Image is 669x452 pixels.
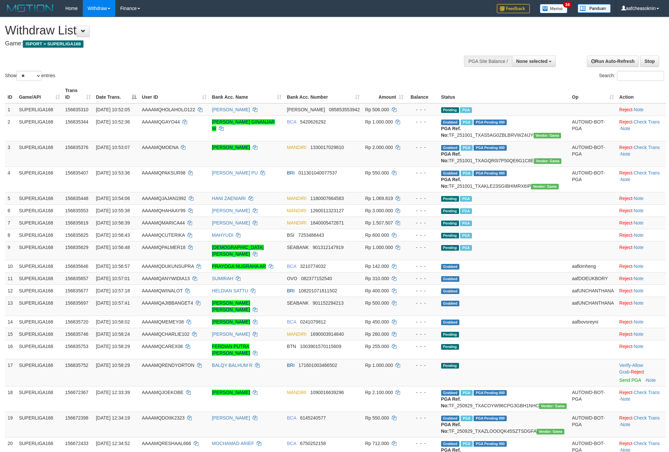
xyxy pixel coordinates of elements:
span: SEABANK [287,245,309,250]
td: SUPERLIGA168 [16,217,63,229]
span: MANDIRI [287,220,306,226]
span: Copy 082377152540 to clipboard [301,276,332,281]
span: Copy 7253486443 to clipboard [298,232,324,238]
a: Note [634,319,643,325]
span: Copy 901312147919 to clipboard [313,245,343,250]
span: [DATE] 10:54:06 [96,196,130,201]
td: SUPERLIGA168 [16,103,63,116]
a: Reject [619,288,633,293]
a: [PERSON_NAME] [PERSON_NAME] [212,300,250,312]
td: SUPERLIGA168 [16,241,63,260]
td: AUTOWD-BOT-PGA [569,141,617,167]
a: [DEMOGRAPHIC_DATA][PERSON_NAME] [212,245,264,257]
a: [PERSON_NAME] [212,415,250,421]
span: [DATE] 10:55:38 [96,208,130,213]
span: AAAAMQCAREX08 [142,344,183,349]
div: - - - [409,144,436,151]
a: Note [634,344,643,349]
a: Note [634,245,643,250]
span: Vendor URL: https://trx31.1velocity.biz [534,158,562,164]
a: Reject [619,145,633,150]
div: - - - [409,106,436,113]
span: Marked by aafsoycanthlai [461,120,472,125]
span: 156835697 [65,300,88,306]
span: Rp 400.000 [365,288,389,293]
span: [DATE] 10:58:24 [96,331,130,337]
td: SUPERLIGA168 [16,141,63,167]
div: - - - [409,319,436,325]
a: FERDIAN PUTRA [PERSON_NAME] [212,344,250,356]
span: Rp 1.000.000 [365,119,393,125]
span: PGA Pending [474,120,507,125]
a: Reject [619,264,633,269]
a: Check Trans [634,119,660,125]
a: Run Auto-Refresh [587,56,639,67]
img: MOTION_logo.png [5,3,55,13]
a: Check Trans [634,390,660,395]
img: Button%20Memo.svg [540,4,568,13]
span: Rp 600.000 [365,232,389,238]
div: - - - [409,232,436,238]
td: SUPERLIGA168 [16,167,63,192]
span: Copy 1690003914840 to clipboard [310,331,344,337]
span: AAAAMQHAHAAY99 [142,208,185,213]
img: Feedback.jpg [497,4,530,13]
th: Date Trans.: activate to sort column descending [93,84,139,103]
a: Note [634,232,643,238]
span: MANDIRI [287,196,306,201]
span: 156835376 [65,145,88,150]
span: [DATE] 10:56:57 [96,264,130,269]
span: Pending [441,196,459,202]
span: 156835746 [65,331,88,337]
span: 34 [563,2,572,8]
td: 8 [5,229,16,241]
a: Reject [619,232,633,238]
td: 2 [5,116,16,141]
td: AUTOWD-BOT-PGA [569,167,617,192]
td: · [617,241,666,260]
a: Send PGA [619,377,641,383]
div: - - - [409,195,436,202]
span: AAAAMQHOLAHOLO122 [142,107,195,112]
a: PRAYOGA NUGRAHA AR [212,264,266,269]
td: SUPERLIGA168 [16,192,63,204]
span: MANDIRI [287,145,306,150]
a: HANI ZAENIARI [212,196,246,201]
span: Rp 1.507.507 [365,220,393,226]
input: Search: [617,71,664,81]
span: PGA Pending [474,145,507,151]
a: [PERSON_NAME] [212,208,250,213]
span: Rp 3.000.000 [365,208,393,213]
span: Marked by aafsoycanthlai [460,208,472,214]
a: [PERSON_NAME] [212,145,250,150]
select: Showentries [17,71,41,81]
a: Note [621,177,631,182]
span: AAAAMQJAJAN1992 [142,196,186,201]
td: · · [617,167,666,192]
td: aafUNCHANTHANA [569,284,617,297]
span: Grabbed [441,145,460,151]
span: [DATE] 10:52:05 [96,107,130,112]
span: [DATE] 10:57:18 [96,288,130,293]
a: SUMIRAH [212,276,233,281]
a: Reject [631,369,644,375]
span: Grabbed [441,120,460,125]
div: - - - [409,331,436,337]
span: Pending [441,332,459,337]
a: Reject [619,441,633,446]
span: AAAAMQMARICA44 [142,220,185,226]
a: Reject [619,119,633,125]
td: SUPERLIGA168 [16,284,63,297]
span: [DATE] 10:52:36 [96,119,130,125]
a: MOCHAMAD ARIEF [212,441,254,446]
td: SUPERLIGA168 [16,316,63,328]
th: Action [617,84,666,103]
td: 3 [5,141,16,167]
span: Marked by aafsengchandara [460,245,472,251]
span: Vendor URL: https://trx31.1velocity.biz [534,133,561,138]
th: Game/API: activate to sort column ascending [16,84,63,103]
span: [DATE] 10:56:39 [96,220,130,226]
th: Bank Acc. Name: activate to sort column ascending [209,84,284,103]
div: - - - [409,263,436,270]
span: Rp 1.000.000 [365,245,393,250]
